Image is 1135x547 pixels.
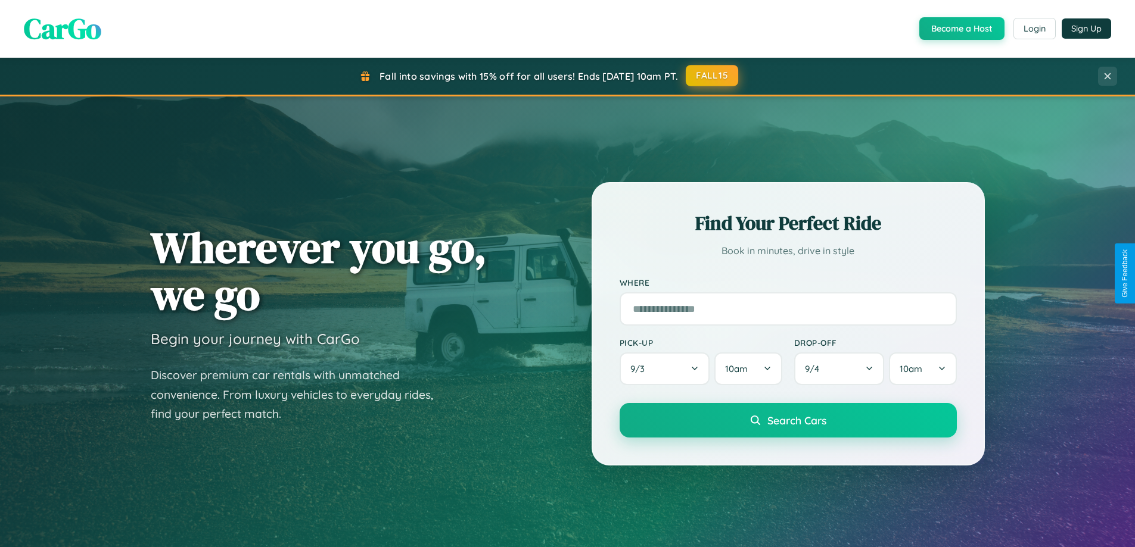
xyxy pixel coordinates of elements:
[620,403,957,437] button: Search Cars
[686,65,738,86] button: FALL15
[151,330,360,348] h3: Begin your journey with CarGo
[919,17,1005,40] button: Become a Host
[620,352,710,385] button: 9/3
[151,224,487,318] h1: Wherever you go, we go
[794,337,957,348] label: Drop-off
[620,210,957,236] h2: Find Your Perfect Ride
[380,70,678,82] span: Fall into savings with 15% off for all users! Ends [DATE] 10am PT.
[900,363,922,374] span: 10am
[889,352,956,385] button: 10am
[767,414,826,427] span: Search Cars
[630,363,651,374] span: 9 / 3
[714,352,782,385] button: 10am
[620,277,957,287] label: Where
[1013,18,1056,39] button: Login
[24,9,101,48] span: CarGo
[725,363,748,374] span: 10am
[620,242,957,260] p: Book in minutes, drive in style
[794,352,885,385] button: 9/4
[151,365,449,424] p: Discover premium car rentals with unmatched convenience. From luxury vehicles to everyday rides, ...
[1062,18,1111,39] button: Sign Up
[1121,249,1129,298] div: Give Feedback
[805,363,825,374] span: 9 / 4
[620,337,782,348] label: Pick-up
